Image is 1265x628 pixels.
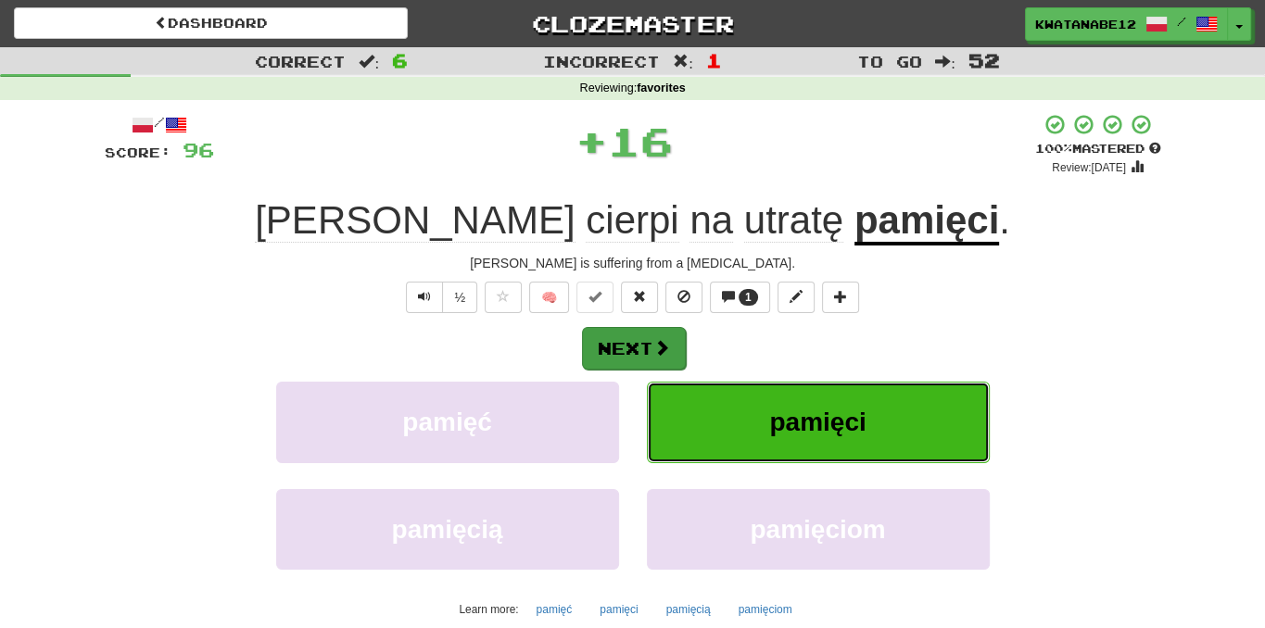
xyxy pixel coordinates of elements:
[608,118,673,164] span: 16
[406,282,443,313] button: Play sentence audio (ctl+space)
[392,515,503,544] span: pamięcią
[673,54,693,69] span: :
[105,113,214,136] div: /
[750,515,885,544] span: pamięciom
[621,282,658,313] button: Reset to 0% Mastered (alt+r)
[255,198,575,243] span: [PERSON_NAME]
[1035,141,1161,157] div: Mastered
[728,596,803,623] button: pamięciom
[647,382,990,462] button: pamięci
[665,282,702,313] button: Ignore sentence (alt+i)
[543,52,660,70] span: Incorrect
[689,198,733,243] span: na
[857,52,922,70] span: To go
[656,596,721,623] button: pamięcią
[637,82,686,94] strong: favorites
[14,7,408,39] a: Dashboard
[529,282,569,313] button: 🧠
[105,144,171,160] span: Score:
[526,596,583,623] button: pamięć
[105,254,1161,272] div: [PERSON_NAME] is suffering from a [MEDICAL_DATA].
[276,489,619,570] button: pamięcią
[1025,7,1228,41] a: kwatanabe12 /
[359,54,379,69] span: :
[442,282,477,313] button: ½
[744,198,843,243] span: utratę
[392,49,408,71] span: 6
[485,282,522,313] button: Favorite sentence (alt+f)
[778,282,815,313] button: Edit sentence (alt+d)
[1035,141,1072,156] span: 100 %
[436,7,829,40] a: Clozemaster
[183,138,214,161] span: 96
[276,382,619,462] button: pamięć
[1035,16,1136,32] span: kwatanabe12
[582,327,686,370] button: Next
[706,49,722,71] span: 1
[647,489,990,570] button: pamięciom
[589,596,648,623] button: pamięci
[968,49,1000,71] span: 52
[710,282,770,313] button: 1
[459,603,518,616] small: Learn more:
[402,282,477,313] div: Text-to-speech controls
[402,408,492,436] span: pamięć
[745,291,752,304] span: 1
[854,198,999,245] u: pamięci
[255,52,346,70] span: Correct
[935,54,955,69] span: :
[769,408,866,436] span: pamięci
[576,282,614,313] button: Set this sentence to 100% Mastered (alt+m)
[586,198,678,243] span: cierpi
[1177,15,1186,28] span: /
[999,198,1010,242] span: .
[822,282,859,313] button: Add to collection (alt+a)
[576,113,608,169] span: +
[1052,161,1126,174] small: Review: [DATE]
